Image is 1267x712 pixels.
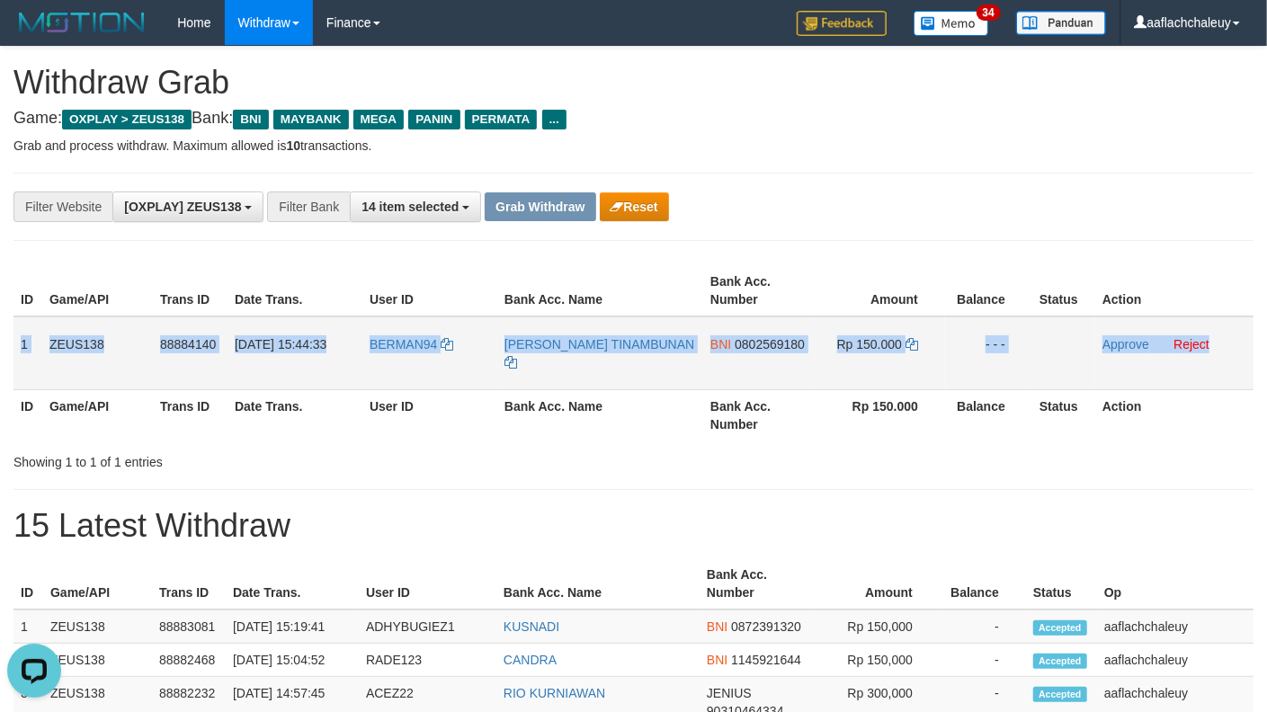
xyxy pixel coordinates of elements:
th: Date Trans. [226,558,359,610]
th: Bank Acc. Number [703,265,814,316]
a: BERMAN94 [370,337,453,352]
button: [OXPLAY] ZEUS138 [112,191,263,222]
span: BERMAN94 [370,337,437,352]
span: PANIN [408,110,460,129]
span: OXPLAY > ZEUS138 [62,110,192,129]
th: Bank Acc. Number [700,558,810,610]
th: Trans ID [152,558,226,610]
td: 1 [13,316,42,390]
th: User ID [362,265,497,316]
span: [OXPLAY] ZEUS138 [124,200,241,214]
th: Bank Acc. Name [497,389,703,441]
th: Status [1026,558,1097,610]
span: 34 [977,4,1001,21]
button: Reset [600,192,669,221]
td: [DATE] 15:04:52 [226,644,359,677]
td: ADHYBUGIEZ1 [359,610,496,644]
th: Status [1032,389,1095,441]
th: Balance [945,265,1032,316]
a: Reject [1173,337,1209,352]
img: Button%20Memo.svg [914,11,989,36]
th: Amount [814,265,945,316]
th: Game/API [42,389,153,441]
td: - - - [945,316,1032,390]
strong: 10 [286,138,300,153]
span: MAYBANK [273,110,349,129]
td: Rp 150,000 [810,644,940,677]
span: Accepted [1033,654,1087,669]
th: Rp 150.000 [814,389,945,441]
span: 14 item selected [361,200,459,214]
td: - [940,644,1026,677]
th: Balance [945,389,1032,441]
span: JENIUS [707,686,752,700]
span: Accepted [1033,687,1087,702]
td: ZEUS138 [42,316,153,390]
th: User ID [362,389,497,441]
a: RIO KURNIAWAN [504,686,605,700]
th: Balance [940,558,1026,610]
th: User ID [359,558,496,610]
span: 88884140 [160,337,216,352]
th: Action [1095,265,1254,316]
a: [PERSON_NAME] TINAMBUNAN [504,337,694,369]
span: MEGA [353,110,405,129]
th: Bank Acc. Number [703,389,814,441]
th: Bank Acc. Name [497,265,703,316]
span: ... [542,110,567,129]
th: Game/API [42,265,153,316]
button: Open LiveChat chat widget [7,7,61,61]
span: Copy 1145921644 to clipboard [731,653,801,667]
span: Accepted [1033,620,1087,636]
h4: Game: Bank: [13,110,1254,128]
td: ZEUS138 [43,610,152,644]
th: Trans ID [153,265,228,316]
h1: 15 Latest Withdraw [13,508,1254,544]
th: ID [13,389,42,441]
span: [DATE] 15:44:33 [235,337,326,352]
span: PERMATA [465,110,538,129]
th: Op [1097,558,1254,610]
div: Filter Website [13,191,112,222]
td: 88882468 [152,644,226,677]
td: [DATE] 15:19:41 [226,610,359,644]
th: ID [13,265,42,316]
button: 14 item selected [350,191,481,222]
td: aaflachchaleuy [1097,644,1254,677]
th: Bank Acc. Name [496,558,700,610]
td: ZEUS138 [43,644,152,677]
a: Copy 150000 to clipboard [906,337,918,352]
th: Amount [810,558,940,610]
td: 88883081 [152,610,226,644]
button: Grab Withdraw [485,192,595,221]
th: Status [1032,265,1095,316]
span: Copy 0872391320 to clipboard [731,619,801,634]
th: Date Trans. [228,389,362,441]
a: CANDRA [504,653,557,667]
p: Grab and process withdraw. Maximum allowed is transactions. [13,137,1254,155]
img: Feedback.jpg [797,11,887,36]
img: panduan.png [1016,11,1106,35]
th: Trans ID [153,389,228,441]
span: Copy 0802569180 to clipboard [735,337,805,352]
span: BNI [707,619,727,634]
h1: Withdraw Grab [13,65,1254,101]
td: 1 [13,610,43,644]
td: - [940,610,1026,644]
span: BNI [707,653,727,667]
span: BNI [710,337,731,352]
th: ID [13,558,43,610]
span: BNI [233,110,268,129]
img: MOTION_logo.png [13,9,150,36]
th: Game/API [43,558,152,610]
div: Showing 1 to 1 of 1 entries [13,446,514,471]
th: Action [1095,389,1254,441]
td: RADE123 [359,644,496,677]
div: Filter Bank [267,191,350,222]
a: KUSNADI [504,619,559,634]
th: Date Trans. [228,265,362,316]
span: Rp 150.000 [837,337,902,352]
a: Approve [1102,337,1149,352]
td: aaflachchaleuy [1097,610,1254,644]
td: Rp 150,000 [810,610,940,644]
